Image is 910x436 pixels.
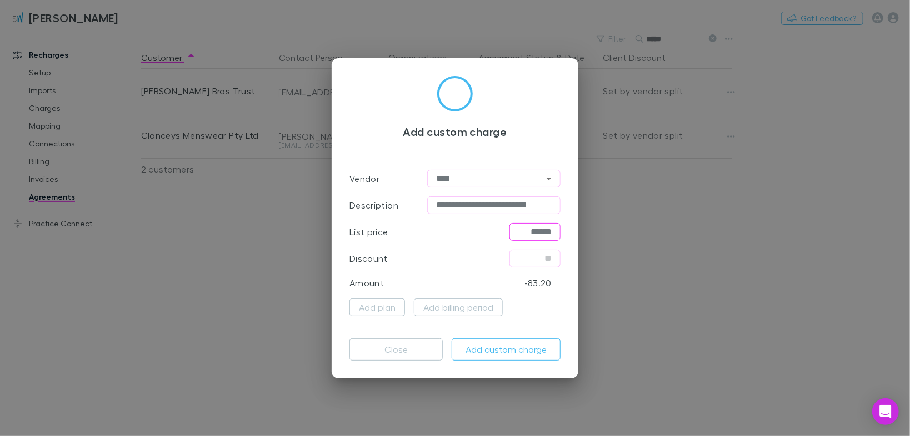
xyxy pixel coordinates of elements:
[349,199,398,212] p: Description
[349,298,405,316] button: Add plan
[872,398,899,425] div: Open Intercom Messenger
[452,338,561,361] button: Add custom charge
[541,171,557,186] button: Open
[349,338,443,361] button: Close
[349,125,561,138] h3: Add custom charge
[414,298,503,316] button: Add billing period
[349,252,388,265] p: Discount
[349,276,384,290] p: Amount
[349,172,379,185] p: Vendor
[524,276,552,290] p: -83.20
[349,225,388,239] p: List price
